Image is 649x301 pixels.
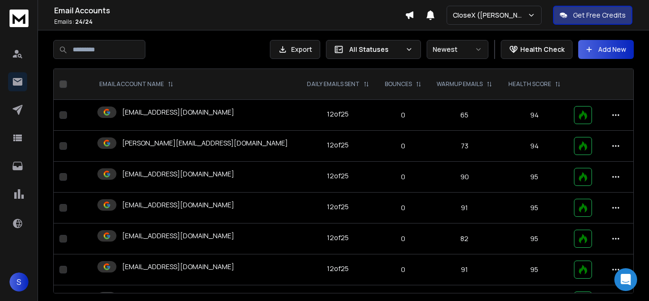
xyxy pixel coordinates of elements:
[75,18,93,26] span: 24 / 24
[327,264,349,273] div: 12 of 25
[500,193,568,223] td: 95
[327,233,349,243] div: 12 of 25
[307,80,360,88] p: DAILY EMAILS SENT
[122,231,234,241] p: [EMAIL_ADDRESS][DOMAIN_NAME]
[382,234,423,243] p: 0
[429,254,500,285] td: 91
[54,18,405,26] p: Emails :
[520,45,564,54] p: Health Check
[453,10,527,20] p: CloseX ([PERSON_NAME])
[429,100,500,131] td: 65
[427,40,488,59] button: Newest
[573,10,626,20] p: Get Free Credits
[327,202,349,212] div: 12 of 25
[429,223,500,254] td: 82
[385,80,412,88] p: BOUNCES
[508,80,551,88] p: HEALTH SCORE
[500,162,568,193] td: 95
[270,40,320,59] button: Export
[382,203,423,213] p: 0
[10,272,29,291] button: S
[500,254,568,285] td: 95
[327,171,349,181] div: 12 of 25
[382,172,423,182] p: 0
[500,223,568,254] td: 95
[429,131,500,162] td: 73
[501,40,573,59] button: Health Check
[99,80,173,88] div: EMAIL ACCOUNT NAME
[500,131,568,162] td: 94
[327,109,349,119] div: 12 of 25
[437,80,483,88] p: WARMUP EMAILS
[553,6,632,25] button: Get Free Credits
[614,268,637,291] div: Open Intercom Messenger
[382,141,423,151] p: 0
[382,110,423,120] p: 0
[122,107,234,117] p: [EMAIL_ADDRESS][DOMAIN_NAME]
[500,100,568,131] td: 94
[327,140,349,150] div: 12 of 25
[10,10,29,27] img: logo
[429,193,500,223] td: 91
[122,262,234,272] p: [EMAIL_ADDRESS][DOMAIN_NAME]
[578,40,634,59] button: Add New
[122,200,234,210] p: [EMAIL_ADDRESS][DOMAIN_NAME]
[122,138,288,148] p: [PERSON_NAME][EMAIL_ADDRESS][DOMAIN_NAME]
[349,45,401,54] p: All Statuses
[429,162,500,193] td: 90
[54,5,405,16] h1: Email Accounts
[122,169,234,179] p: [EMAIL_ADDRESS][DOMAIN_NAME]
[382,265,423,274] p: 0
